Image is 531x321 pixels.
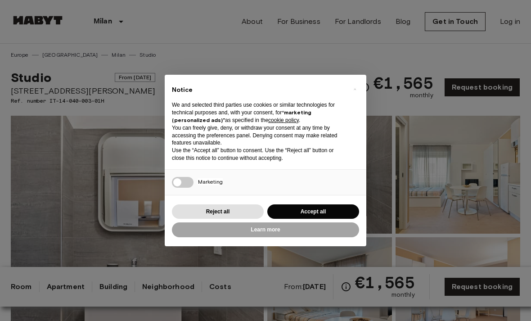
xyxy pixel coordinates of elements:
[172,147,345,162] p: Use the “Accept all” button to consent. Use the “Reject all” button or close this notice to conti...
[347,82,362,96] button: Close this notice
[268,117,299,123] a: cookie policy
[198,178,223,185] span: Marketing
[172,222,359,237] button: Learn more
[267,204,359,219] button: Accept all
[172,101,345,124] p: We and selected third parties use cookies or similar technologies for technical purposes and, wit...
[172,86,345,95] h2: Notice
[172,204,264,219] button: Reject all
[172,109,311,123] strong: “marketing (personalized ads)”
[353,84,356,95] span: ×
[172,124,345,147] p: You can freely give, deny, or withdraw your consent at any time by accessing the preferences pane...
